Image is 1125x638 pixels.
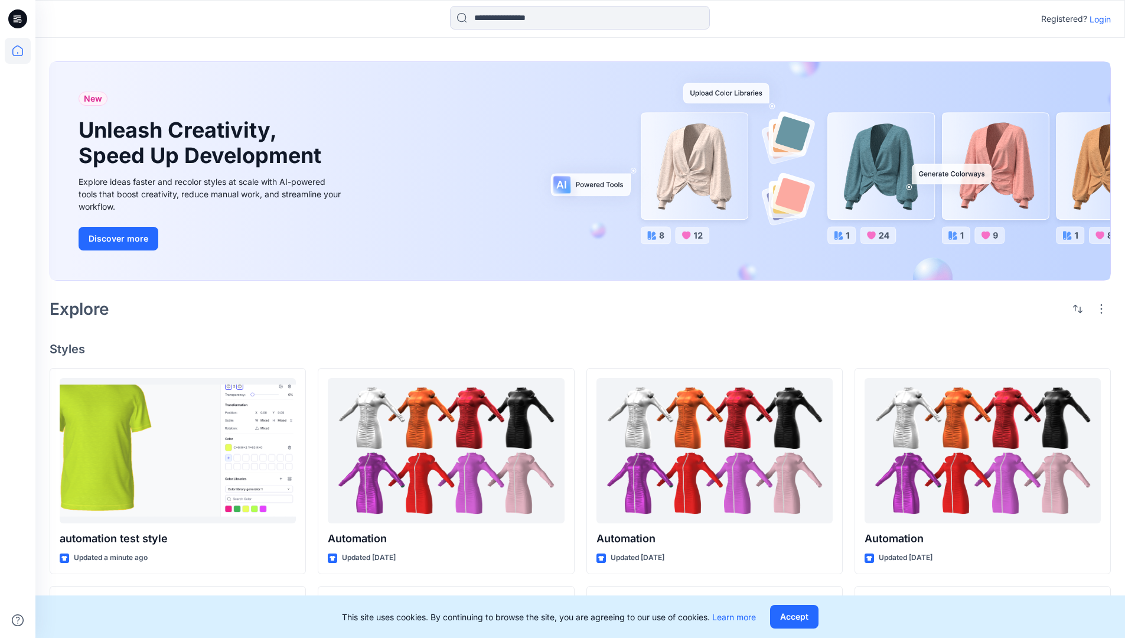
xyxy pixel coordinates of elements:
[74,552,148,564] p: Updated a minute ago
[712,612,756,622] a: Learn more
[79,118,327,168] h1: Unleash Creativity, Speed Up Development
[342,611,756,623] p: This site uses cookies. By continuing to browse the site, you are agreeing to our use of cookies.
[60,530,296,547] p: automation test style
[50,300,109,318] h2: Explore
[342,552,396,564] p: Updated [DATE]
[84,92,102,106] span: New
[879,552,932,564] p: Updated [DATE]
[328,530,564,547] p: Automation
[596,530,833,547] p: Automation
[328,378,564,524] a: Automation
[79,227,344,250] a: Discover more
[611,552,664,564] p: Updated [DATE]
[79,227,158,250] button: Discover more
[865,378,1101,524] a: Automation
[79,175,344,213] div: Explore ideas faster and recolor styles at scale with AI-powered tools that boost creativity, red...
[60,378,296,524] a: automation test style
[770,605,819,629] button: Accept
[1041,12,1087,26] p: Registered?
[50,342,1111,356] h4: Styles
[596,378,833,524] a: Automation
[865,530,1101,547] p: Automation
[1090,13,1111,25] p: Login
